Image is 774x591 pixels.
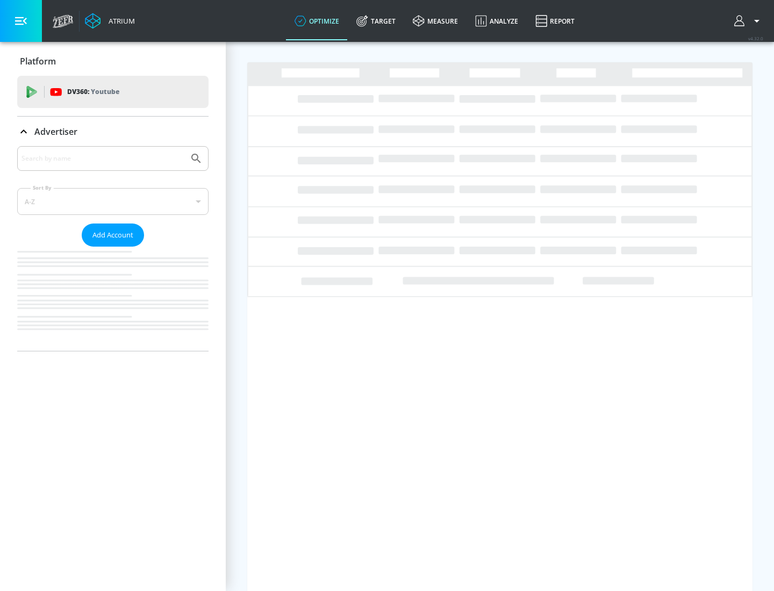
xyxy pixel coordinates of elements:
a: Atrium [85,13,135,29]
a: Report [527,2,583,40]
a: optimize [286,2,348,40]
p: Advertiser [34,126,77,138]
a: measure [404,2,467,40]
p: DV360: [67,86,119,98]
label: Sort By [31,184,54,191]
div: Advertiser [17,117,209,147]
input: Search by name [21,152,184,165]
p: Platform [20,55,56,67]
div: Advertiser [17,146,209,351]
div: DV360: Youtube [17,76,209,108]
div: Platform [17,46,209,76]
a: Target [348,2,404,40]
p: Youtube [91,86,119,97]
button: Add Account [82,224,144,247]
nav: list of Advertiser [17,247,209,351]
span: v 4.32.0 [748,35,763,41]
div: A-Z [17,188,209,215]
a: Analyze [467,2,527,40]
span: Add Account [92,229,133,241]
div: Atrium [104,16,135,26]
